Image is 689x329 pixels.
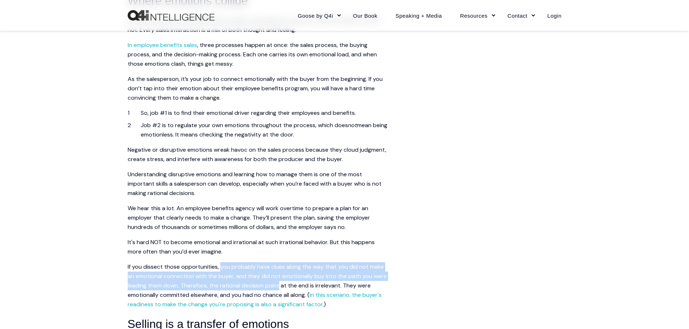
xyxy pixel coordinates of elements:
a: In employee benefits sales [128,41,197,49]
span: Negative or disruptive emotions wreak havoc on the sales process because they cloud judgment, cre... [128,146,386,163]
span: No matter how much we might wish for sales to be based on “purely rational” decisions, it’s just ... [128,17,379,34]
a: Back to Home [128,10,214,21]
img: Q4intelligence, LLC logo [128,10,214,21]
span: It's hard NOT to become emotional and irrational at such irrational behavior. But this happens mo... [128,238,375,255]
span: Job #2 is to regulate your own emotions throughout the process, which does [141,121,348,129]
span: As the salesperson, it’s your job to connect emotionally with the buyer from the beginning. If yo... [128,75,383,101]
span: Understanding disruptive emotions and learning how to manage them is one of the most important sk... [128,170,382,197]
span: mean being emotionless. It means checking the negativity at the door. [141,121,387,138]
a: In this scenario, the buyer's readiness to make the change you're proposing is also a significant... [128,291,382,308]
span: We hear this a lot. An employee benefits agency will work overtime to prepare a plan for an emplo... [128,204,370,231]
span: If you dissect those opportunities, you probably have clues along the way that you did not make a... [128,263,387,308]
span: So, job #1 is to find their emotional driver regarding their employees and benefits. [141,109,356,117]
span: not [348,121,357,129]
span: , three processes happen at once: the sales process, the buying process, and the decision-making ... [128,41,377,68]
